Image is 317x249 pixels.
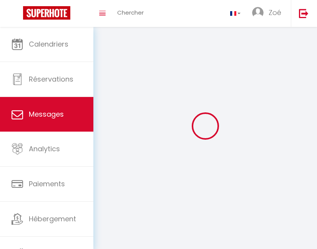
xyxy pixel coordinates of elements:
[299,8,309,18] img: logout
[252,7,264,18] img: ...
[29,214,76,224] span: Hébergement
[117,8,144,17] span: Chercher
[29,109,64,119] span: Messages
[29,144,60,154] span: Analytics
[29,39,68,49] span: Calendriers
[269,8,281,17] span: Zoé
[29,74,73,84] span: Réservations
[29,179,65,189] span: Paiements
[23,6,70,20] img: Super Booking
